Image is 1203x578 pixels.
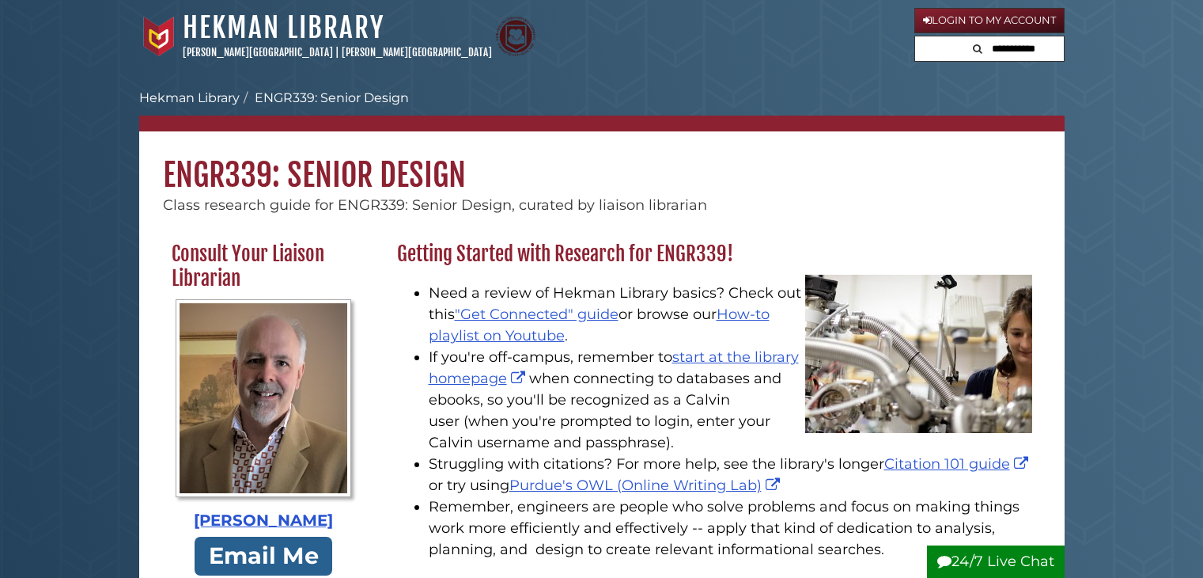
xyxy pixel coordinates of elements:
h2: Getting Started with Research for ENGR339! [389,241,1040,267]
h1: ENGR339: Senior Design [139,131,1065,195]
a: Profile Photo [PERSON_NAME] [172,299,356,533]
span: | [335,46,339,59]
button: 24/7 Live Chat [927,546,1065,578]
a: "Get Connected" guide [455,306,619,323]
li: Struggling with citations? For more help, see the library's longer or try using [429,454,1032,496]
a: ENGR339: Senior Design [255,90,409,105]
a: [PERSON_NAME][GEOGRAPHIC_DATA] [183,46,333,59]
a: Hekman Library [139,90,240,105]
a: start at the library homepage [429,348,799,387]
span: Class research guide for ENGR339: Senior Design, curated by liaison librarian [163,196,707,214]
a: Hekman Library [183,10,384,45]
img: Calvin Theological Seminary [496,17,535,56]
a: Purdue's OWL (Online Writing Lab) [509,477,784,494]
p: Remember, engineers are people who solve problems and focus on making things work more efficientl... [429,496,1032,561]
li: If you're off-campus, remember to when connecting to databases and ebooks, so you'll be recognize... [429,347,1032,454]
nav: breadcrumb [139,89,1065,131]
div: [PERSON_NAME] [172,509,356,533]
i: Search [973,44,982,54]
a: Email Me [195,537,332,576]
h2: Consult Your Liaison Librarian [164,241,364,291]
a: Login to My Account [914,8,1065,33]
img: Profile Photo [176,299,350,497]
a: How-to playlist on Youtube [429,306,770,344]
a: [PERSON_NAME][GEOGRAPHIC_DATA] [342,46,492,59]
li: Need a review of Hekman Library basics? Check out this or browse our . [429,283,1032,347]
img: Calvin University [139,17,179,56]
a: Citation 101 guide [884,455,1032,473]
button: Search [968,36,987,58]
